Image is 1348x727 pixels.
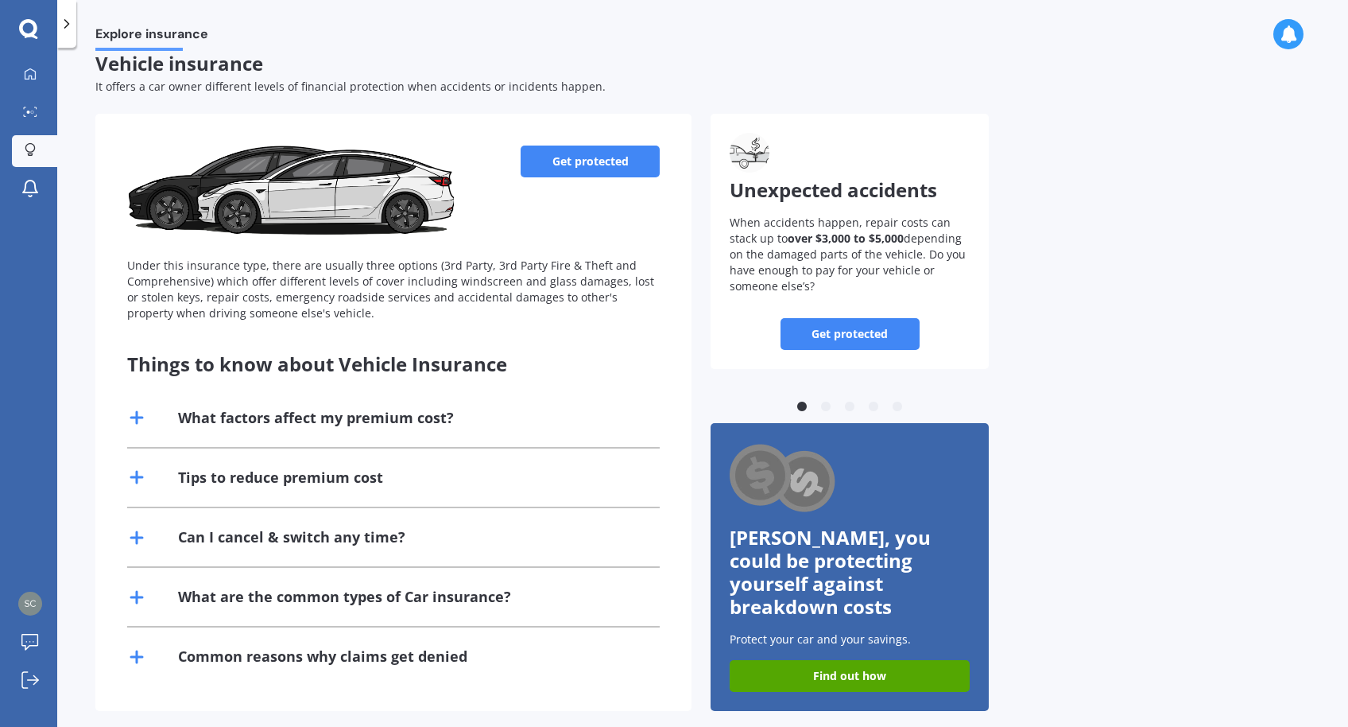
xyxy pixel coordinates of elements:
[18,592,42,616] img: ea9adb8fc690ac0510bd6af87e128cea
[178,408,454,428] div: What factors affect my premium cost?
[842,399,858,415] button: 3
[95,79,606,94] span: It offers a car owner different levels of financial protection when accidents or incidents happen.
[178,587,511,607] div: What are the common types of Car insurance?
[788,231,904,246] b: over $3,000 to $5,000
[178,527,405,547] div: Can I cancel & switch any time?
[127,146,454,241] img: Vehicle insurance
[866,399,881,415] button: 4
[95,26,208,48] span: Explore insurance
[95,50,263,76] span: Vehicle insurance
[730,660,970,692] a: Find out how
[818,399,834,415] button: 2
[889,399,905,415] button: 5
[781,318,920,350] a: Get protected
[178,468,383,488] div: Tips to reduce premium cost
[730,442,837,516] img: Cashback
[127,258,660,321] div: Under this insurance type, there are usually three options (3rd Party, 3rd Party Fire & Theft and...
[730,215,970,294] p: When accidents happen, repair costs can stack up to depending on the damaged parts of the vehicle...
[730,133,769,173] img: Unexpected accidents
[730,524,931,619] span: [PERSON_NAME], you could be protecting yourself against breakdown costs
[730,632,970,647] p: Protect your car and your savings.
[794,399,810,415] button: 1
[521,146,660,177] a: Get protected
[178,647,467,667] div: Common reasons why claims get denied
[127,351,507,377] span: Things to know about Vehicle Insurance
[730,177,937,203] span: Unexpected accidents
